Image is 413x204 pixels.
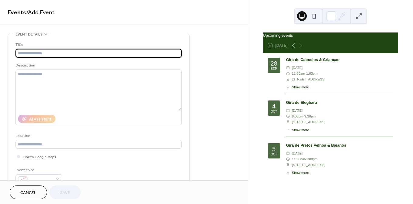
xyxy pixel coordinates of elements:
span: - [303,114,304,119]
button: Cancel [10,185,47,199]
span: [STREET_ADDRESS] [292,119,326,125]
div: ​ [286,76,290,82]
div: Gira de Pretos Velhos & Baianos [286,142,393,148]
div: ​ [286,114,290,119]
div: Oct [271,153,277,156]
span: 1:00pm [306,71,317,76]
span: Show more [292,127,309,133]
div: ​ [286,85,290,90]
div: Gira de Caboclos & Crianças [286,57,393,63]
div: Event color [15,167,61,173]
span: [DATE] [292,108,303,114]
span: [STREET_ADDRESS] [292,162,326,168]
span: Show more [292,170,309,175]
span: 11:00am [292,71,305,76]
span: [DATE] [292,151,303,156]
span: [DATE] [292,65,303,71]
div: Location [15,133,181,139]
div: ​ [286,151,290,156]
button: ​Show more [286,127,309,133]
div: ​ [286,127,290,133]
div: Description [15,62,181,69]
span: Link to Google Maps [23,154,56,160]
span: Show more [292,85,309,90]
span: - [305,156,306,162]
div: Title [15,42,181,48]
div: ​ [286,71,290,76]
a: Events [8,7,26,19]
button: ​Show more [286,170,309,175]
div: ​ [286,119,290,125]
span: 1:00pm [306,156,317,162]
span: 11:00am [292,156,305,162]
span: Event details [15,31,42,38]
span: Cancel [20,190,36,196]
div: Gira de Elegbara [286,100,393,105]
div: ​ [286,108,290,114]
div: Oct [271,110,277,113]
div: Upcoming events [263,32,398,38]
span: 8:00pm [292,114,303,119]
button: ​Show more [286,85,309,90]
span: [STREET_ADDRESS] [292,76,326,82]
div: 28 [270,60,277,66]
span: 9:30pm [304,114,316,119]
div: Sep [271,67,277,70]
div: ​ [286,170,290,175]
span: - [305,71,306,76]
div: 4 [272,103,276,109]
span: / Add Event [26,7,55,19]
div: ​ [286,65,290,71]
div: 5 [272,146,276,152]
div: ​ [286,162,290,168]
div: ​ [286,156,290,162]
